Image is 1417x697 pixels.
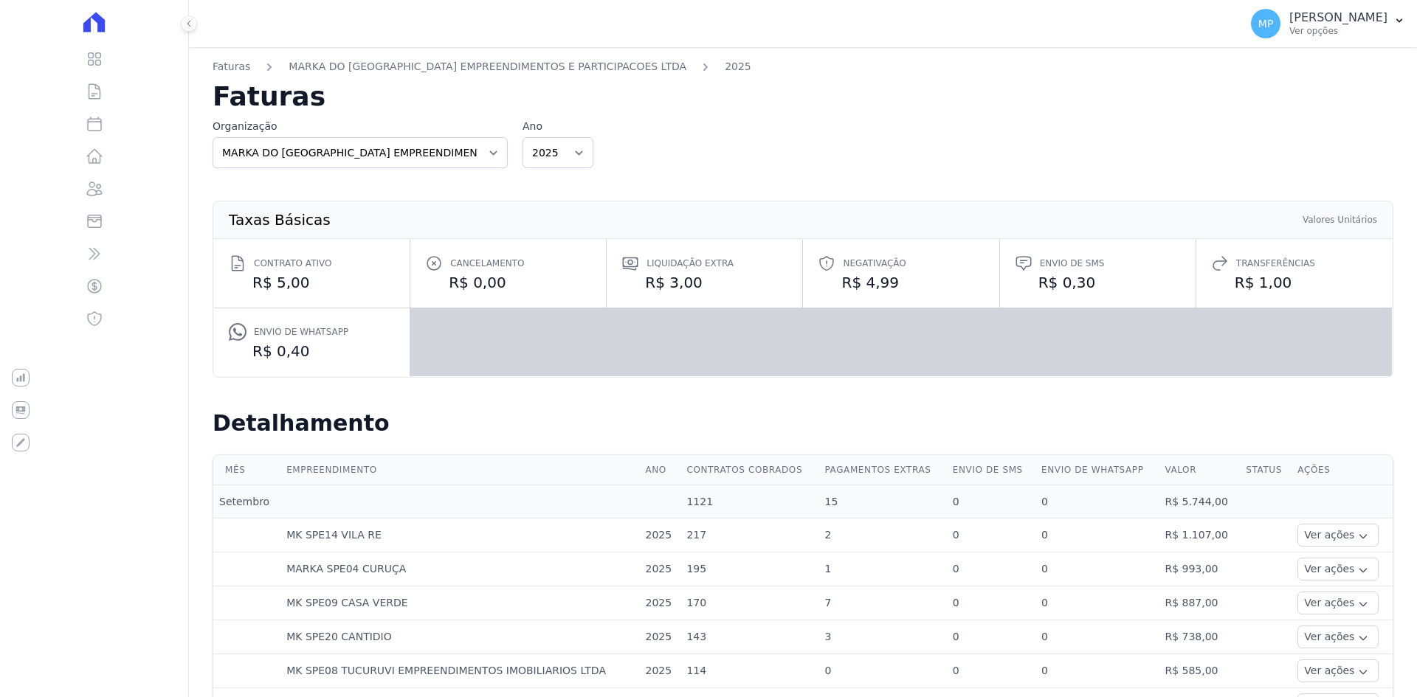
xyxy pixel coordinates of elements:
[1159,485,1240,519] td: R$ 5.744,00
[280,552,639,586] td: MARKA SPE04 CURUÇA
[213,59,1393,83] nav: Breadcrumb
[1297,524,1379,547] button: Ver ações
[1302,213,1378,226] th: Valores Unitários
[819,654,947,688] td: 0
[1035,620,1159,654] td: 0
[680,552,818,586] td: 195
[947,654,1035,688] td: 0
[1035,485,1159,519] td: 0
[1035,552,1159,586] td: 0
[1035,586,1159,620] td: 0
[680,620,818,654] td: 143
[1035,654,1159,688] td: 0
[254,325,348,339] span: Envio de Whatsapp
[1015,272,1181,293] dd: R$ 0,30
[1035,455,1159,485] th: Envio de Whatsapp
[213,455,280,485] th: Mês
[425,272,591,293] dd: R$ 0,00
[1289,10,1387,25] p: [PERSON_NAME]
[228,213,331,226] th: Taxas Básicas
[639,586,680,620] td: 2025
[280,519,639,552] td: MK SPE14 VILA RE
[1240,455,1292,485] th: Status
[1159,654,1240,688] td: R$ 585,00
[947,586,1035,620] td: 0
[639,620,680,654] td: 2025
[1159,552,1240,586] td: R$ 993,00
[1292,455,1393,485] th: Ações
[947,485,1035,519] td: 0
[213,410,1393,437] h2: Detalhamento
[229,272,395,293] dd: R$ 5,00
[647,256,734,271] span: Liquidação extra
[1297,558,1379,580] button: Ver ações
[450,256,524,271] span: Cancelamento
[819,620,947,654] td: 3
[280,620,639,654] td: MK SPE20 CANTIDIO
[1239,3,1417,44] button: MP [PERSON_NAME] Ver opções
[229,341,395,361] dd: R$ 0,40
[280,455,639,485] th: Empreendimento
[947,519,1035,552] td: 0
[818,272,984,293] dd: R$ 4,99
[819,485,947,519] td: 15
[1297,592,1379,614] button: Ver ações
[819,455,947,485] th: Pagamentos extras
[1035,519,1159,552] td: 0
[1159,519,1240,552] td: R$ 1.107,00
[819,552,947,586] td: 1
[280,586,639,620] td: MK SPE09 CASA VERDE
[1159,455,1240,485] th: Valor
[680,485,818,519] td: 1121
[1297,625,1379,648] button: Ver ações
[947,552,1035,586] td: 0
[1159,586,1240,620] td: R$ 887,00
[947,620,1035,654] td: 0
[725,59,751,74] a: 2025
[213,59,250,74] a: Faturas
[1040,256,1105,271] span: Envio de SMS
[843,256,906,271] span: Negativação
[1289,25,1387,37] p: Ver opções
[639,519,680,552] td: 2025
[1236,256,1315,271] span: Transferências
[1159,620,1240,654] td: R$ 738,00
[680,654,818,688] td: 114
[1258,18,1274,29] span: MP
[1297,659,1379,682] button: Ver ações
[680,455,818,485] th: Contratos cobrados
[1211,272,1377,293] dd: R$ 1,00
[680,586,818,620] td: 170
[213,119,508,134] label: Organização
[280,654,639,688] td: MK SPE08 TUCURUVI EMPREENDIMENTOS IMOBILIARIOS LTDA
[947,455,1035,485] th: Envio de SMS
[639,455,680,485] th: Ano
[680,519,818,552] td: 217
[213,485,280,519] td: Setembro
[639,552,680,586] td: 2025
[819,586,947,620] td: 7
[639,654,680,688] td: 2025
[523,119,593,134] label: Ano
[621,272,787,293] dd: R$ 3,00
[289,59,686,74] a: MARKA DO [GEOGRAPHIC_DATA] EMPREENDIMENTOS E PARTICIPACOES LTDA
[819,519,947,552] td: 2
[213,83,1393,110] h2: Faturas
[254,256,331,271] span: Contrato ativo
